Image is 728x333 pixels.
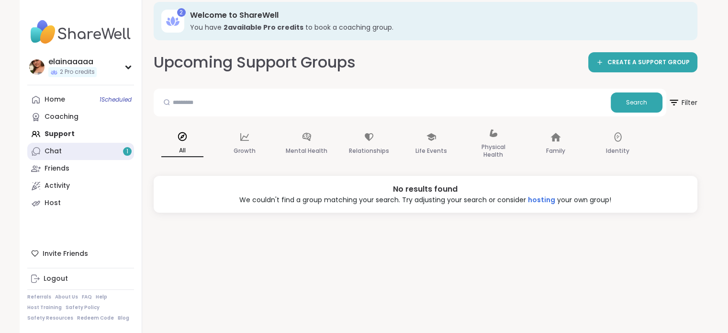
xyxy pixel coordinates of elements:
[415,145,447,157] p: Life Events
[45,112,78,122] div: Coaching
[286,145,327,157] p: Mental Health
[100,96,132,103] span: 1 Scheduled
[224,23,303,32] b: 2 available Pro credit s
[349,145,389,157] p: Relationships
[45,181,70,191] div: Activity
[27,108,134,126] a: Coaching
[27,245,134,262] div: Invite Friends
[27,177,134,195] a: Activity
[66,304,100,311] a: Safety Policy
[44,274,68,284] div: Logout
[546,145,565,157] p: Family
[27,195,134,212] a: Host
[45,147,62,156] div: Chat
[626,98,647,107] span: Search
[126,148,128,156] span: 1
[161,145,203,157] p: All
[154,52,356,73] h2: Upcoming Support Groups
[60,68,95,76] span: 2 Pro credits
[27,294,51,300] a: Referrals
[27,304,62,311] a: Host Training
[27,143,134,160] a: Chat1
[607,58,690,67] span: CREATE A SUPPORT GROUP
[27,15,134,49] img: ShareWell Nav Logo
[118,315,129,322] a: Blog
[45,198,61,208] div: Host
[45,164,69,173] div: Friends
[77,315,114,322] a: Redeem Code
[611,92,662,113] button: Search
[177,8,186,17] div: 2
[668,91,697,114] span: Filter
[190,23,684,32] h3: You have to book a coaching group.
[161,184,690,195] div: No results found
[27,160,134,177] a: Friends
[472,141,515,161] p: Physical Health
[82,294,92,300] a: FAQ
[55,294,78,300] a: About Us
[27,91,134,108] a: Home1Scheduled
[48,57,97,67] div: elainaaaaa
[668,89,697,116] button: Filter
[190,10,684,21] h3: Welcome to ShareWell
[234,145,256,157] p: Growth
[27,315,73,322] a: Safety Resources
[161,195,690,205] div: We couldn't find a group matching your search. Try adjusting your search or consider your own group!
[45,95,65,104] div: Home
[27,270,134,287] a: Logout
[528,195,555,205] a: hosting
[606,145,629,157] p: Identity
[96,294,107,300] a: Help
[29,59,45,75] img: elainaaaaa
[588,52,697,72] a: CREATE A SUPPORT GROUP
